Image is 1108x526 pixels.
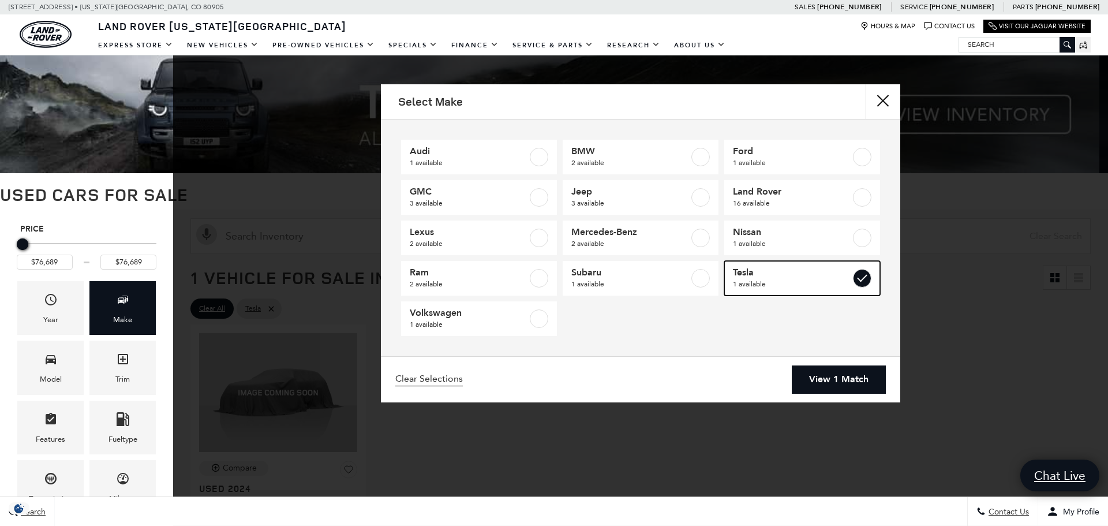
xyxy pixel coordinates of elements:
[44,409,58,433] span: Features
[571,226,689,238] span: Mercedes-Benz
[91,35,180,55] a: EXPRESS STORE
[930,2,994,12] a: [PHONE_NUMBER]
[6,502,32,514] section: Click to Open Cookie Consent Modal
[20,21,72,48] img: Land Rover
[401,221,557,255] a: Lexus2 available
[563,261,718,296] a: Subaru1 available
[17,341,84,394] div: ModelModel
[1028,468,1091,483] span: Chat Live
[410,146,527,157] span: Audi
[795,3,815,11] span: Sales
[20,21,72,48] a: land-rover
[401,261,557,296] a: Ram2 available
[733,267,851,278] span: Tesla
[571,186,689,197] span: Jeep
[265,35,381,55] a: Pre-Owned Vehicles
[410,278,527,290] span: 2 available
[410,186,527,197] span: GMC
[724,261,880,296] a: Tesla1 available
[900,3,927,11] span: Service
[667,35,732,55] a: About Us
[506,35,600,55] a: Service & Parts
[1020,460,1099,491] a: Chat Live
[44,290,58,314] span: Year
[20,224,153,234] h5: Price
[40,373,62,386] div: Model
[9,3,224,11] a: [STREET_ADDRESS] • [US_STATE][GEOGRAPHIC_DATA], CO 80905
[398,95,463,108] h2: Select Make
[17,255,73,270] input: Minimum
[115,373,130,386] div: Trim
[17,460,84,514] div: TransmissionTransmission
[17,281,84,335] div: YearYear
[89,281,156,335] div: MakeMake
[401,180,557,215] a: GMC3 available
[89,341,156,394] div: TrimTrim
[401,301,557,336] a: Volkswagen1 available
[116,469,130,493] span: Mileage
[89,460,156,514] div: MileageMileage
[792,365,886,394] a: View 1 Match
[724,140,880,174] a: Ford1 available
[410,267,527,278] span: Ram
[36,433,65,446] div: Features
[410,238,527,249] span: 2 available
[6,502,32,514] img: Opt-Out Icon
[100,255,156,270] input: Maximum
[381,35,444,55] a: Specials
[563,140,718,174] a: BMW2 available
[444,35,506,55] a: Finance
[1013,3,1034,11] span: Parts
[733,186,851,197] span: Land Rover
[924,22,975,31] a: Contact Us
[410,319,527,330] span: 1 available
[44,469,58,493] span: Transmission
[989,22,1085,31] a: Visit Our Jaguar Website
[113,314,132,326] div: Make
[410,197,527,209] span: 3 available
[563,221,718,255] a: Mercedes-Benz2 available
[733,146,851,157] span: Ford
[17,401,84,454] div: FeaturesFeatures
[571,267,689,278] span: Subaru
[410,307,527,319] span: Volkswagen
[571,197,689,209] span: 3 available
[1058,507,1099,517] span: My Profile
[1035,2,1099,12] a: [PHONE_NUMBER]
[17,238,28,250] div: Maximum Price
[29,493,72,505] div: Transmission
[410,226,527,238] span: Lexus
[860,22,915,31] a: Hours & Map
[91,19,353,33] a: Land Rover [US_STATE][GEOGRAPHIC_DATA]
[571,238,689,249] span: 2 available
[986,507,1029,517] span: Contact Us
[116,290,130,314] span: Make
[733,197,851,209] span: 16 available
[1038,497,1108,526] button: Open user profile menu
[571,157,689,169] span: 2 available
[733,238,851,249] span: 1 available
[109,493,136,505] div: Mileage
[733,157,851,169] span: 1 available
[410,157,527,169] span: 1 available
[724,221,880,255] a: Nissan1 available
[180,35,265,55] a: New Vehicles
[44,349,58,373] span: Model
[571,278,689,290] span: 1 available
[116,409,130,433] span: Fueltype
[98,19,346,33] span: Land Rover [US_STATE][GEOGRAPHIC_DATA]
[43,314,58,326] div: Year
[108,433,137,446] div: Fueltype
[733,226,851,238] span: Nissan
[91,35,732,55] nav: Main Navigation
[866,84,900,119] button: close
[401,140,557,174] a: Audi1 available
[817,2,881,12] a: [PHONE_NUMBER]
[959,38,1075,51] input: Search
[724,180,880,215] a: Land Rover16 available
[17,234,156,270] div: Price
[563,180,718,215] a: Jeep3 available
[600,35,667,55] a: Research
[116,349,130,373] span: Trim
[571,146,689,157] span: BMW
